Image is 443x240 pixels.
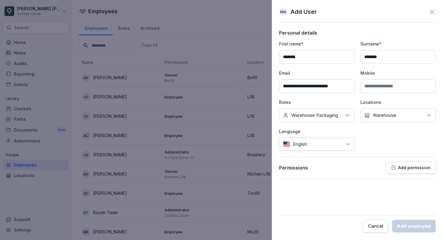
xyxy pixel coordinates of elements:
[279,165,308,171] p: Permissions
[279,41,354,47] p: First name
[291,7,317,16] p: Add User
[279,99,354,105] p: Roles
[363,220,388,233] button: Cancel
[279,138,354,151] div: English
[392,220,436,232] button: Add employee
[279,70,354,76] p: Email
[368,223,383,229] div: Cancel
[397,223,431,229] div: Add employee
[386,162,436,174] button: Add permission
[373,112,396,118] p: Warehouse
[279,30,436,36] p: Personal details
[398,165,431,170] p: Add permission
[279,8,287,16] div: MA
[279,128,354,135] p: Language
[360,41,436,47] p: Surname
[360,99,436,105] p: Locations
[360,70,436,76] p: Mobile
[283,141,290,147] img: us.svg
[291,112,338,118] p: Warehouse Packaging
